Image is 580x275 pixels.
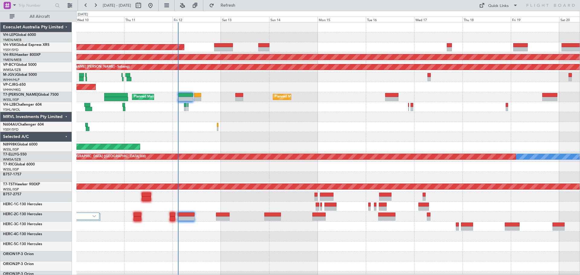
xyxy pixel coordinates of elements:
[3,252,18,256] span: ORION1
[462,17,511,22] div: Thu 18
[3,193,21,196] a: B757-2757
[414,17,462,22] div: Wed 17
[3,107,20,112] a: YSHL/WOL
[3,63,16,67] span: VP-BCY
[3,53,40,57] a: VH-RIUHawker 800XP
[3,252,34,256] a: ORION1P-3 Orion
[3,232,16,236] span: HERC-4
[3,242,16,246] span: HERC-5
[366,17,414,22] div: Tue 16
[3,98,19,102] a: WSSL/XSP
[3,143,17,146] span: N8998K
[317,17,366,22] div: Mon 15
[18,1,53,10] input: Trip Number
[3,232,42,236] a: HERC-4C-130 Hercules
[3,103,16,107] span: VH-L2B
[3,222,16,226] span: HERC-3
[275,92,346,101] div: Planned Maint [GEOGRAPHIC_DATA] (Seletar)
[3,93,59,97] a: T7-[PERSON_NAME]Global 7500
[3,83,26,87] a: VP-CJRG-650
[3,73,37,77] a: M-JGVJGlobal 5000
[3,143,37,146] a: N8998KGlobal 6000
[221,17,269,22] div: Sat 13
[3,78,20,82] a: WIHH/HLP
[78,12,88,17] div: [DATE]
[3,33,15,37] span: VH-LEP
[3,73,16,77] span: M-JGVJ
[92,215,96,217] img: arrow-gray.svg
[3,203,16,206] span: HERC-1
[3,93,38,97] span: T7-[PERSON_NAME]
[3,222,42,226] a: HERC-3C-130 Hercules
[134,92,193,101] div: Planned Maint Dubai (Al Maktoum Intl)
[3,213,16,216] span: HERC-2
[3,213,42,216] a: HERC-2C-130 Hercules
[103,3,131,8] span: [DATE] - [DATE]
[3,63,37,67] a: VP-BCYGlobal 5000
[3,83,15,87] span: VP-CJR
[3,68,21,72] a: WMSA/SZB
[3,153,27,156] a: T7-ELLYG-550
[3,173,15,176] span: B757-1
[3,262,18,266] span: ORION2
[3,147,19,152] a: WSSL/XSP
[3,163,35,166] a: T7-RICGlobal 6000
[488,3,509,9] div: Quick Links
[76,17,124,22] div: Wed 10
[3,242,42,246] a: HERC-5C-130 Hercules
[3,167,19,172] a: WSSL/XSP
[3,127,18,132] a: YSSY/SYD
[3,123,18,126] span: N604AU
[172,17,221,22] div: Fri 12
[3,33,36,37] a: VH-LEPGlobal 6000
[3,103,42,107] a: VH-L2BChallenger 604
[3,48,18,52] a: YSSY/SYD
[3,203,42,206] a: HERC-1C-130 Hercules
[3,53,15,57] span: VH-RIU
[3,43,50,47] a: VH-VSKGlobal Express XRS
[476,1,521,10] button: Quick Links
[3,173,21,176] a: B757-1757
[3,153,16,156] span: T7-ELLY
[206,1,243,10] button: Refresh
[3,183,40,186] a: T7-TSTHawker 900XP
[3,123,44,126] a: N604AUChallenger 604
[16,14,64,19] span: All Aircraft
[3,193,15,196] span: B757-2
[3,88,21,92] a: VHHH/HKG
[3,183,15,186] span: T7-TST
[3,58,21,62] a: YMEN/MEB
[45,152,146,161] div: Planned Maint [GEOGRAPHIC_DATA] ([GEOGRAPHIC_DATA] Intl)
[124,17,172,22] div: Thu 11
[269,17,317,22] div: Sun 14
[3,43,16,47] span: VH-VSK
[3,163,14,166] span: T7-RIC
[3,262,34,266] a: ORION2P-3 Orion
[511,17,559,22] div: Fri 19
[215,3,241,8] span: Refresh
[3,38,21,42] a: YMEN/MEB
[3,187,19,192] a: WSSL/XSP
[7,12,66,21] button: All Aircraft
[3,157,21,162] a: WMSA/SZB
